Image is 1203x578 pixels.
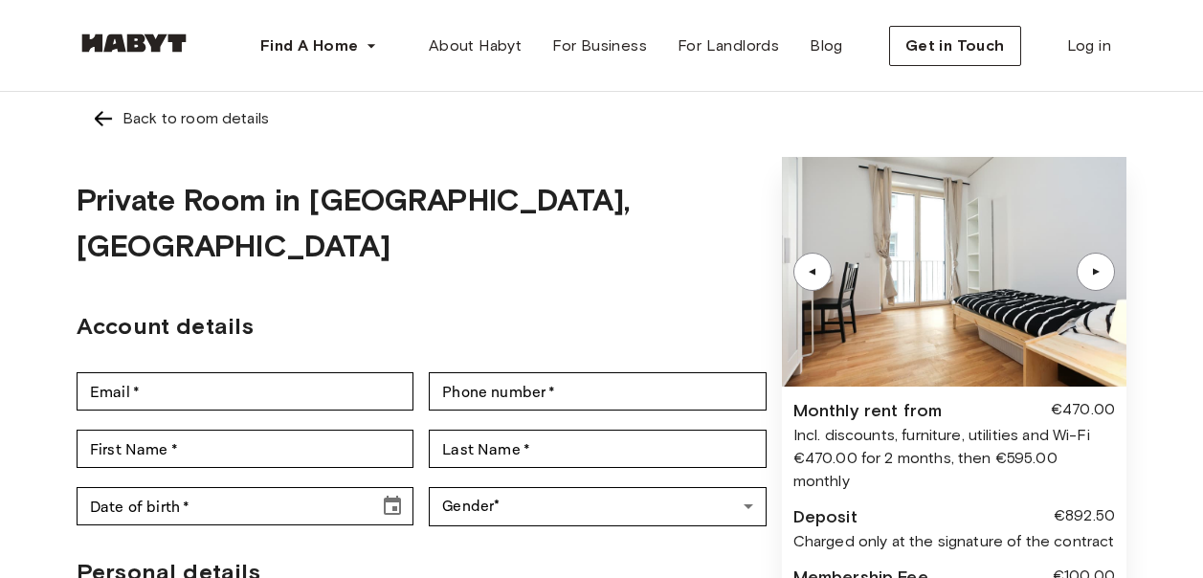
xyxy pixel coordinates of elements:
span: Log in [1067,34,1111,57]
a: For Business [537,27,662,65]
span: About Habyt [429,34,522,57]
span: Find A Home [260,34,358,57]
div: €892.50 [1054,504,1115,530]
div: ▲ [1086,266,1105,278]
div: €470.00 for 2 months, then €595.00 monthly [793,447,1115,493]
div: Back to room details [123,107,269,130]
button: Get in Touch [889,26,1021,66]
div: Charged only at the signature of the contract [793,530,1115,553]
div: Deposit [793,504,858,530]
a: Left pointing arrowBack to room details [77,92,1126,145]
a: For Landlords [662,27,794,65]
div: €470.00 [1051,398,1115,424]
img: Habyt [77,33,191,53]
span: Blog [810,34,843,57]
div: ▲ [803,266,822,278]
div: Monthly rent from [793,398,943,424]
img: Left pointing arrow [92,107,115,130]
a: Log in [1052,27,1126,65]
a: Blog [794,27,858,65]
div: Incl. discounts, furniture, utilities and Wi-Fi [793,424,1115,447]
span: For Landlords [678,34,779,57]
button: Find A Home [245,27,392,65]
span: For Business [552,34,647,57]
h2: Account details [77,309,767,344]
span: Get in Touch [905,34,1005,57]
a: About Habyt [413,27,537,65]
img: Image of the room [782,157,1126,387]
h1: Private Room in [GEOGRAPHIC_DATA], [GEOGRAPHIC_DATA] [77,177,767,269]
button: Choose date [373,487,412,525]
